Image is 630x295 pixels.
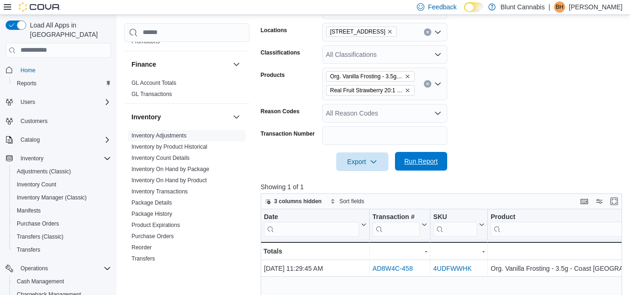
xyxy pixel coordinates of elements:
a: Home [17,65,39,76]
span: Manifests [17,207,41,214]
div: [DATE] 11:29:45 AM [264,263,367,274]
div: SKU URL [433,213,477,236]
p: Blunt Cannabis [500,1,545,13]
button: Purchase Orders [9,217,115,230]
button: Open list of options [434,110,442,117]
span: Purchase Orders [17,220,59,227]
button: Open list of options [434,80,442,88]
a: Adjustments (Classic) [13,166,75,177]
span: Inventory On Hand by Product [132,177,207,184]
a: GL Transactions [132,91,172,97]
button: SKU [433,213,485,236]
button: Catalog [17,134,43,145]
p: Showing 1 of 1 [261,182,626,192]
span: Transfers [13,244,111,255]
span: BH [556,1,564,13]
button: Users [17,96,39,108]
button: Export [336,152,388,171]
a: Reports [13,78,40,89]
a: Customers [17,116,51,127]
span: Catalog [17,134,111,145]
span: Customers [17,115,111,127]
a: Inventory Manager (Classic) [13,192,90,203]
span: Purchase Orders [13,218,111,229]
h3: Inventory [132,112,161,122]
span: Users [21,98,35,106]
button: Users [2,96,115,109]
button: Remove 119-1433 Lonsdale Ave. from selection in this group [387,29,393,34]
button: Date [264,213,367,236]
span: Reports [13,78,111,89]
span: Inventory On Hand by Package [132,165,209,173]
span: Real Fruit Strawberry 20:1 - Gummy x10pc - Wyld [326,85,415,96]
button: Customers [2,114,115,128]
a: Inventory Adjustments [132,132,187,139]
span: 119-1433 Lonsdale Ave. [326,27,397,37]
span: Inventory by Product Historical [132,143,208,151]
span: Inventory [17,153,111,164]
div: Bentley Heathcote [554,1,565,13]
button: Inventory [17,153,47,164]
div: Inventory [124,130,249,268]
span: Reports [17,80,36,87]
span: Package History [132,210,172,218]
span: Users [17,96,111,108]
a: Package Details [132,199,172,206]
span: Transfers (Classic) [13,231,111,242]
span: Load All Apps in [GEOGRAPHIC_DATA] [26,21,111,39]
div: - [373,246,427,257]
button: Inventory [132,112,229,122]
span: Inventory Count [17,181,56,188]
button: Inventory [2,152,115,165]
a: Cash Management [13,276,68,287]
span: Export [342,152,383,171]
div: Date [264,213,359,221]
div: Finance [124,77,249,103]
button: Inventory Count [9,178,115,191]
label: Products [261,71,285,79]
button: 3 columns hidden [261,196,325,207]
button: Enter fullscreen [609,196,620,207]
button: Inventory [231,111,242,123]
a: Reorder [132,244,152,251]
span: GL Transactions [132,90,172,98]
a: Inventory Count [13,179,60,190]
button: Finance [231,59,242,70]
button: Remove Real Fruit Strawberry 20:1 - Gummy x10pc - Wyld from selection in this group [405,88,410,93]
a: Purchase Orders [132,233,174,240]
span: Org. Vanilla Frosting - 3.5g - Coast [GEOGRAPHIC_DATA] [330,72,403,81]
span: Home [17,64,111,76]
a: Package History [132,211,172,217]
span: Feedback [428,2,457,12]
span: [STREET_ADDRESS] [330,27,386,36]
h3: Finance [132,60,156,69]
label: Locations [261,27,287,34]
span: Operations [17,263,111,274]
a: Transfers [13,244,44,255]
button: Catalog [2,133,115,146]
span: 3 columns hidden [274,198,322,205]
button: Clear input [424,28,431,36]
button: Transaction # [373,213,427,236]
a: Inventory On Hand by Package [132,166,209,172]
button: Open list of options [434,28,442,36]
button: Cash Management [9,275,115,288]
span: Manifests [13,205,111,216]
div: Transaction # [373,213,420,221]
div: - [433,246,485,257]
span: Cash Management [17,278,64,285]
a: GL Account Totals [132,80,176,86]
span: Inventory Manager (Classic) [17,194,87,201]
button: Manifests [9,204,115,217]
a: Transfers (Classic) [13,231,67,242]
p: [PERSON_NAME] [569,1,623,13]
button: Transfers [9,243,115,256]
span: GL Account Totals [132,79,176,87]
button: Remove Org. Vanilla Frosting - 3.5g - Coast Mountain Cannabis from selection in this group [405,74,410,79]
a: Transfers [132,255,155,262]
